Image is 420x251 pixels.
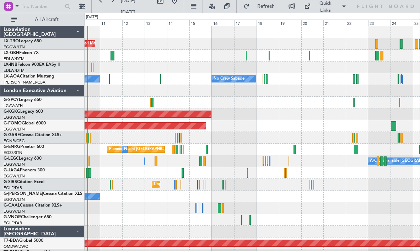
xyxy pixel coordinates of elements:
a: EGGW/LTN [4,162,25,167]
a: G-FOMOGlobal 6000 [4,121,46,125]
a: T7-BDAGlobal 5000 [4,239,43,243]
a: EDLW/DTM [4,56,25,62]
a: EGGW/LTN [4,115,25,120]
div: 22 [346,20,368,26]
div: 14 [167,20,189,26]
a: EDLW/DTM [4,68,25,73]
div: 20 [301,20,324,26]
a: EGNR/CEG [4,138,25,144]
a: EGGW/LTN [4,173,25,179]
button: Quick Links [301,1,350,12]
span: G-FOMO [4,121,22,125]
a: EGLF/FAB [4,220,22,226]
span: G-SPCY [4,98,19,102]
span: G-KGKG [4,110,20,114]
button: All Aircraft [8,14,77,25]
a: EGGW/LTN [4,127,25,132]
div: 23 [368,20,391,26]
div: 13 [145,20,167,26]
div: 21 [323,20,346,26]
span: Refresh [251,4,281,9]
div: 18 [257,20,279,26]
a: G-JAGAPhenom 300 [4,168,45,172]
a: G-LEGCLegacy 600 [4,156,42,161]
a: G-[PERSON_NAME]Cessna Citation XLS [4,192,82,196]
a: LX-INBFalcon 900EX EASy II [4,63,60,67]
span: G-[PERSON_NAME] [4,192,43,196]
span: LX-INB [4,63,17,67]
a: EGSS/STN [4,150,22,155]
a: OMDW/DWC [4,244,28,249]
div: 24 [391,20,413,26]
div: 17 [234,20,257,26]
a: LX-AOACitation Mustang [4,74,54,79]
div: 16 [212,20,234,26]
a: LGAV/ATH [4,103,23,108]
button: Refresh [240,1,283,12]
a: LX-GBHFalcon 7X [4,51,39,55]
a: LX-TROLegacy 650 [4,39,42,43]
a: G-GARECessna Citation XLS+ [4,133,62,137]
span: G-GAAL [4,203,20,208]
a: EGGW/LTN [4,197,25,202]
a: [PERSON_NAME]/QSA [4,80,45,85]
span: All Aircraft [18,17,75,22]
a: G-KGKGLegacy 600 [4,110,43,114]
input: Trip Number [22,1,63,12]
a: EGLF/FAB [4,185,22,191]
div: Unplanned Maint [GEOGRAPHIC_DATA] ([GEOGRAPHIC_DATA]) [154,179,271,190]
div: Planned Maint [GEOGRAPHIC_DATA] ([GEOGRAPHIC_DATA]) [109,144,221,155]
div: [DATE] [86,14,98,20]
div: 11 [100,20,122,26]
span: G-ENRG [4,145,20,149]
div: 15 [189,20,212,26]
a: G-SPCYLegacy 650 [4,98,42,102]
div: 10 [78,20,100,26]
span: LX-TRO [4,39,19,43]
a: G-ENRGPraetor 600 [4,145,44,149]
a: G-GAALCessna Citation XLS+ [4,203,62,208]
span: G-JAGA [4,168,20,172]
a: EGGW/LTN [4,209,25,214]
span: G-LEGC [4,156,19,161]
div: No Crew [124,144,140,155]
div: 19 [279,20,301,26]
div: No Crew Sabadell [214,74,247,84]
span: G-VNOR [4,215,21,219]
a: EGGW/LTN [4,44,25,50]
span: G-SIRS [4,180,17,184]
span: LX-AOA [4,74,20,79]
span: T7-BDA [4,239,19,243]
span: G-GARE [4,133,20,137]
a: G-SIRSCitation Excel [4,180,44,184]
div: 12 [122,20,145,26]
a: G-VNORChallenger 650 [4,215,52,219]
span: LX-GBH [4,51,19,55]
